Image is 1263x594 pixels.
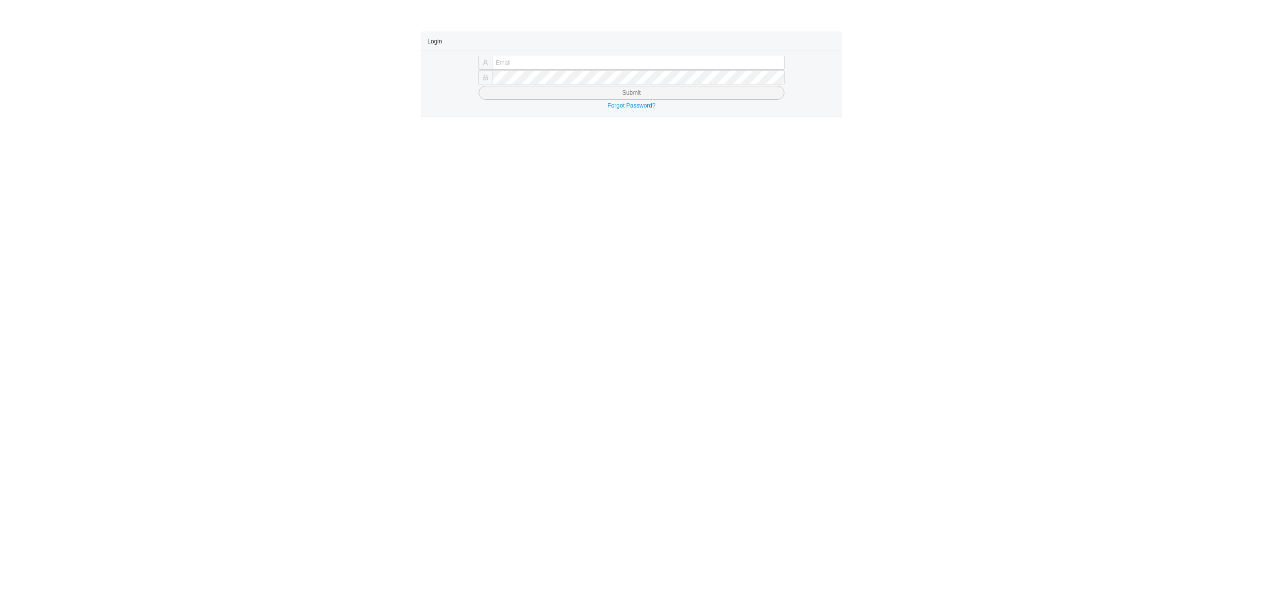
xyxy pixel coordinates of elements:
a: Forgot Password? [607,102,655,109]
div: Login [427,32,835,50]
input: Email [492,56,784,70]
span: lock [483,74,488,80]
span: user [483,60,488,66]
button: Submit [479,86,784,100]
